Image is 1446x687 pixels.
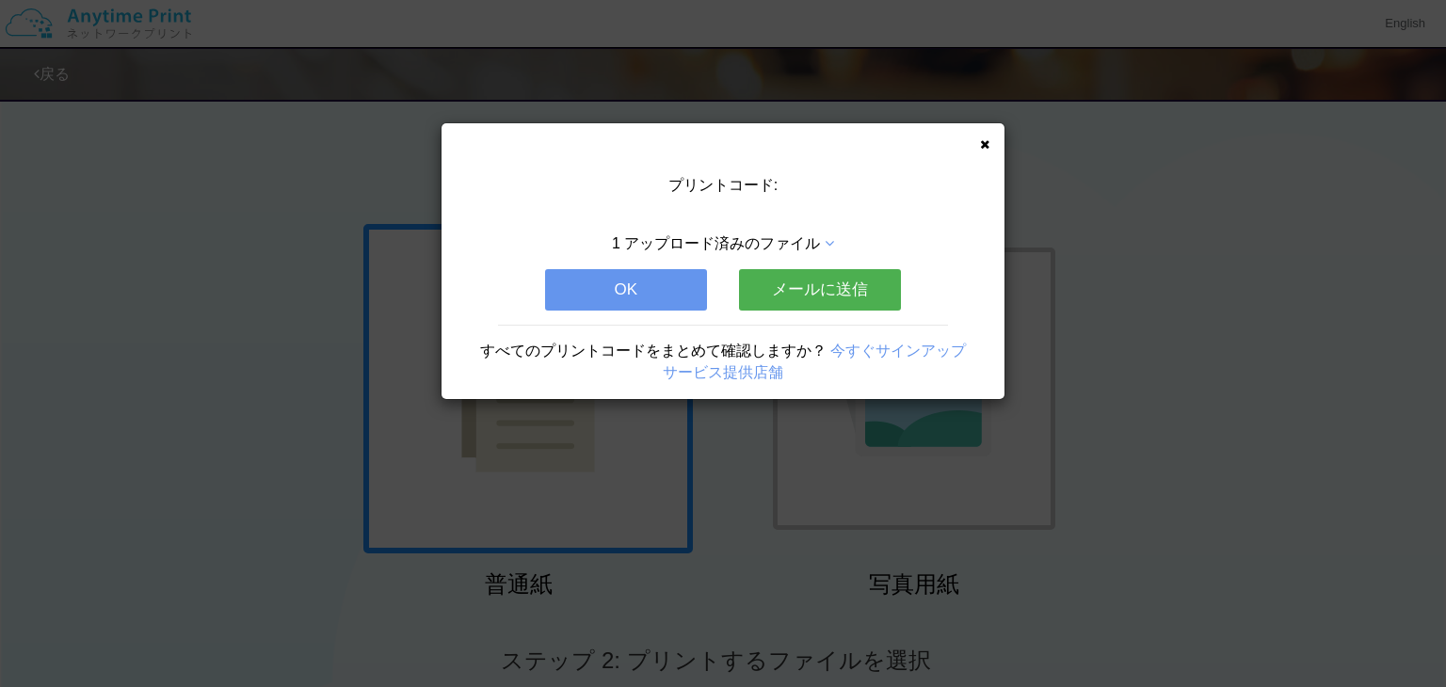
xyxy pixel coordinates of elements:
a: サービス提供店舗 [663,364,783,380]
span: すべてのプリントコードをまとめて確認しますか？ [480,343,827,359]
button: メールに送信 [739,269,901,311]
span: プリントコード: [668,177,778,193]
span: 1 アップロード済みのファイル [612,235,820,251]
button: OK [545,269,707,311]
a: 今すぐサインアップ [830,343,966,359]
